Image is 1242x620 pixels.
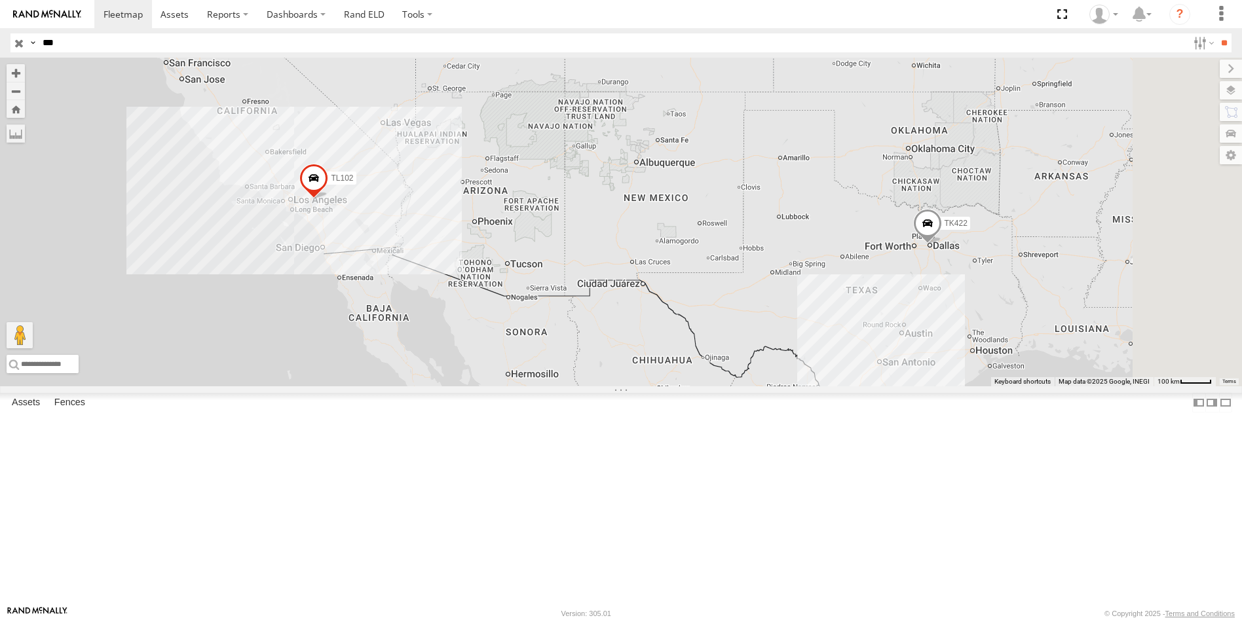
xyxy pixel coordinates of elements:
button: Keyboard shortcuts [994,377,1051,386]
button: Map Scale: 100 km per 45 pixels [1154,377,1216,386]
img: rand-logo.svg [13,10,81,19]
button: Zoom out [7,82,25,100]
div: Version: 305.01 [561,610,611,617]
label: Assets [5,393,47,412]
label: Hide Summary Table [1219,393,1232,412]
label: Dock Summary Table to the Left [1192,393,1205,412]
a: Terms and Conditions [1165,610,1235,617]
label: Measure [7,124,25,143]
span: 100 km [1157,378,1180,385]
span: TL102 [331,174,353,183]
button: Drag Pegman onto the map to open Street View [7,322,33,348]
label: Map Settings [1220,146,1242,164]
div: © Copyright 2025 - [1104,610,1235,617]
a: Terms [1222,379,1236,384]
button: Zoom in [7,64,25,82]
label: Fences [48,393,92,412]
button: Zoom Home [7,100,25,118]
label: Dock Summary Table to the Right [1205,393,1218,412]
span: TK422 [945,219,968,228]
div: Norma Casillas [1085,5,1123,24]
label: Search Filter Options [1188,33,1216,52]
a: Visit our Website [7,607,67,620]
span: Map data ©2025 Google, INEGI [1059,378,1150,385]
label: Search Query [28,33,38,52]
i: ? [1169,4,1190,25]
